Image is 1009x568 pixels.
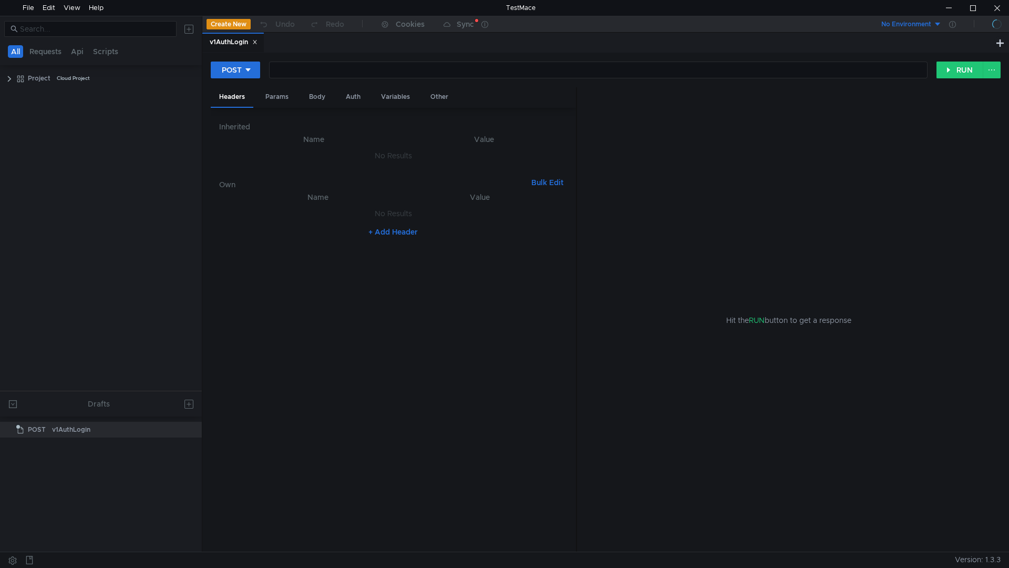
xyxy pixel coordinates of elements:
[955,552,1001,567] span: Version: 1.3.3
[375,151,412,160] nz-embed-empty: No Results
[527,176,568,189] button: Bulk Edit
[8,45,23,58] button: All
[88,398,110,410] div: Drafts
[28,422,46,438] span: POST
[236,191,400,204] th: Name
[211,62,260,78] button: POST
[222,64,242,76] div: POST
[20,23,170,35] input: Search...
[400,133,568,146] th: Value
[375,209,412,218] nz-embed-empty: No Results
[275,18,295,31] div: Undo
[936,62,983,78] button: RUN
[228,133,400,146] th: Name
[257,87,297,107] div: Params
[326,18,344,31] div: Redo
[26,45,65,58] button: Requests
[207,19,251,29] button: Create New
[68,45,87,58] button: Api
[219,120,568,133] h6: Inherited
[373,87,418,107] div: Variables
[301,87,334,107] div: Body
[457,21,474,28] div: Sync
[726,315,851,326] span: Hit the button to get a response
[337,87,369,107] div: Auth
[422,87,457,107] div: Other
[251,16,302,32] button: Undo
[210,37,258,48] div: v1AuthLogin
[52,422,90,438] div: v1AuthLogin
[749,316,765,325] span: RUN
[219,178,527,191] h6: Own
[28,70,50,86] div: Project
[869,16,942,33] button: No Environment
[881,19,931,29] div: No Environment
[364,226,422,238] button: + Add Header
[57,70,90,86] div: Cloud Project
[90,45,121,58] button: Scripts
[396,18,425,31] div: Cookies
[211,87,253,108] div: Headers
[302,16,352,32] button: Redo
[400,191,559,204] th: Value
